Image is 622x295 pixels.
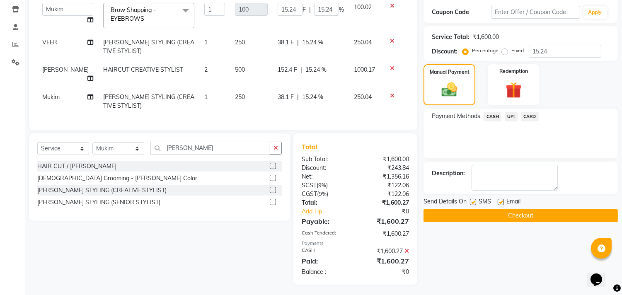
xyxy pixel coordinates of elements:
span: VEER [42,39,57,46]
span: Brow Shapping - EYEBROWS [111,6,156,22]
button: Checkout [424,209,618,222]
div: Discount: [295,164,356,172]
span: 38.1 F [278,38,294,47]
div: Payable: [295,216,356,226]
span: % [339,5,344,14]
div: ₹1,600.00 [356,155,416,164]
span: CGST [302,190,317,198]
span: 100.02 [354,3,372,11]
div: Payments [302,240,409,247]
span: | [300,65,302,74]
span: 250.04 [354,93,372,101]
span: 152.4 F [278,65,297,74]
span: HAIRCUT CREATIVE STYLIST [103,66,183,73]
span: 9% [319,191,327,197]
div: ₹1,600.27 [356,247,416,256]
div: ₹1,600.27 [356,216,416,226]
span: 9% [318,182,326,189]
span: SGST [302,181,317,189]
img: _gift.svg [501,80,527,100]
span: [PERSON_NAME] [42,66,89,73]
span: Total [302,143,321,151]
div: [DEMOGRAPHIC_DATA] Grooming - [PERSON_NAME] Color [37,174,197,183]
div: Description: [432,169,465,178]
span: 250 [235,39,245,46]
button: Apply [583,6,607,19]
span: 250 [235,93,245,101]
span: 1000.17 [354,66,375,73]
label: Redemption [499,68,528,75]
input: Enter Offer / Coupon Code [491,6,580,19]
div: ₹1,356.16 [356,172,416,181]
div: [PERSON_NAME] STYLING (CREATIVE STYLIST) [37,186,167,195]
div: ₹1,600.27 [356,256,416,266]
span: Payment Methods [432,112,480,121]
span: [PERSON_NAME] STYLING (CREATIVE STYLIST) [103,39,194,55]
div: ( ) [295,190,356,198]
div: ₹1,600.00 [473,33,499,41]
iframe: chat widget [587,262,614,287]
label: Fixed [511,47,524,54]
div: HAIR CUT / [PERSON_NAME] [37,162,116,171]
span: Email [506,197,520,208]
input: Search or Scan [150,142,270,155]
a: Add Tip [295,207,365,216]
div: Balance : [295,268,356,276]
a: x [144,15,148,22]
div: Discount: [432,47,457,56]
span: Mukim [42,93,60,101]
div: ₹122.06 [356,190,416,198]
div: ₹1,600.27 [356,198,416,207]
span: 250.04 [354,39,372,46]
div: Paid: [295,256,356,266]
span: 15.24 % [302,93,323,102]
span: 15.24 % [305,65,327,74]
label: Manual Payment [430,68,470,76]
div: ₹1,600.27 [356,230,416,238]
div: Service Total: [432,33,470,41]
span: UPI [505,112,518,121]
span: 2 [204,66,208,73]
span: Send Details On [424,197,467,208]
span: [PERSON_NAME] STYLING (CREATIVE STYLIST) [103,93,194,109]
div: Cash Tendered: [295,230,356,238]
div: ₹243.84 [356,164,416,172]
span: CARD [521,112,539,121]
div: ₹0 [356,268,416,276]
span: F [303,5,306,14]
div: ( ) [295,181,356,190]
span: | [309,5,311,14]
span: CASH [484,112,501,121]
span: 1 [204,39,208,46]
span: | [297,38,299,47]
div: Coupon Code [432,8,491,17]
div: ₹0 [365,207,416,216]
span: | [297,93,299,102]
img: _cash.svg [437,81,462,99]
div: Net: [295,172,356,181]
div: Total: [295,198,356,207]
div: ₹122.06 [356,181,416,190]
div: [PERSON_NAME] STYLING (SENIOR STYLIST) [37,198,160,207]
span: 500 [235,66,245,73]
span: 38.1 F [278,93,294,102]
div: CASH [295,247,356,256]
span: 1 [204,93,208,101]
span: SMS [479,197,491,208]
div: Sub Total: [295,155,356,164]
label: Percentage [472,47,499,54]
span: 15.24 % [302,38,323,47]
